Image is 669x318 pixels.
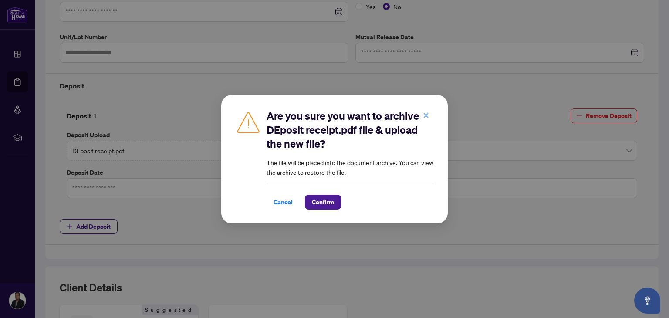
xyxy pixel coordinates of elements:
[267,109,434,210] div: The file will be placed into the document archive. You can view the archive to restore the file.
[235,109,261,135] img: Caution Icon
[423,112,429,118] span: close
[312,195,334,209] span: Confirm
[267,195,300,210] button: Cancel
[274,195,293,209] span: Cancel
[634,288,660,314] button: Open asap
[305,195,341,210] button: Confirm
[267,109,434,151] h2: Are you sure you want to archive DEposit receipt.pdf file & upload the new file?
